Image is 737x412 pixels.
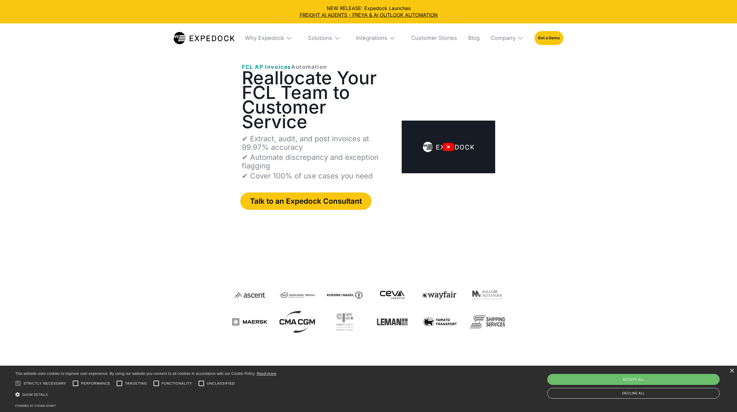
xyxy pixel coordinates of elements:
[547,374,720,385] div: Accept all
[207,381,235,386] span: Unclassified
[23,381,66,386] span: Strictly necessary
[5,5,732,19] div: NEW RELEASE: Expedock Launches
[636,346,737,412] iframe: Chat Widget
[257,371,277,376] a: Read more
[240,23,297,53] div: Why Expedock
[491,35,516,42] div: Company
[81,381,111,386] span: Performance
[547,388,720,399] div: Decline all
[242,172,373,180] p: ✔ Cover 100% of use cases you need
[303,23,345,53] div: Solutions
[242,63,327,71] p: ‍ Automation
[463,23,480,53] a: Blog
[240,192,372,210] a: Talk to an Expedock Consultant
[356,35,387,42] div: Integrations
[125,381,147,386] span: Targeting
[15,390,277,399] div: Show details
[245,35,284,42] div: Why Expedock
[308,35,332,42] div: Solutions
[486,23,528,53] div: Company
[15,372,256,376] span: This website uses cookies to improve user experience. By using our website you consent to all coo...
[242,135,392,152] p: ✔ Extract, audit, and post invoices at 99.97% accuracy
[15,404,56,407] a: Powered by cookie-script
[534,31,563,45] a: Get a Demo
[402,121,495,173] a: open lightbox
[22,393,48,396] span: Show details
[242,71,392,129] h1: Reallocate Your FCL Team to Customer Service
[5,12,732,18] a: FREIGHT AI AGENTS - FREYA & AI OUTLOOK AUTOMATION
[242,64,291,70] span: FCL AP Invoices
[406,23,457,53] a: Customer Stories
[242,153,392,170] p: ✔ Automate discrepancy and exception flagging
[162,381,192,386] span: Functionality
[351,23,400,53] div: Integrations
